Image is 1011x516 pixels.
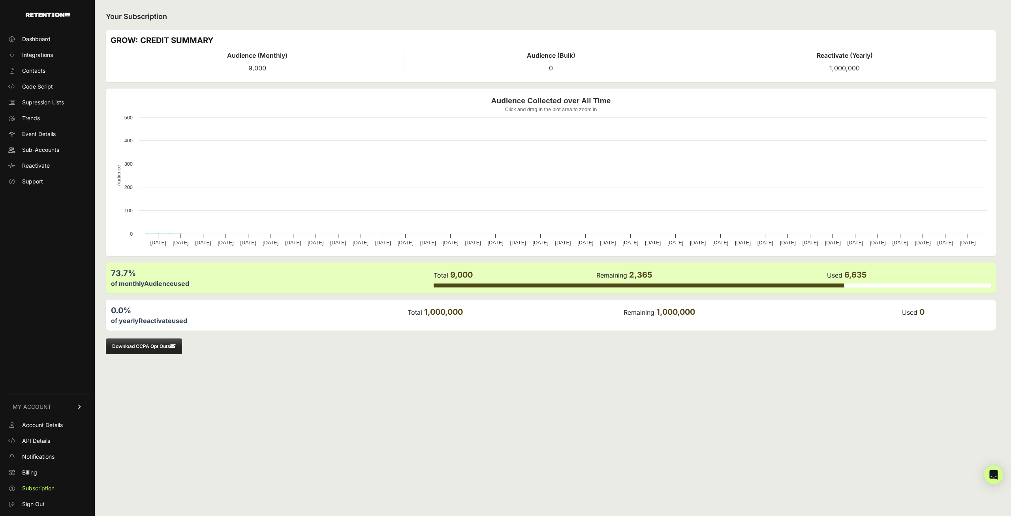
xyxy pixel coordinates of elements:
text: [DATE] [218,240,233,246]
text: 400 [124,138,133,144]
text: [DATE] [622,240,638,246]
span: 1,000,000 [656,307,695,317]
a: Sub-Accounts [5,144,90,156]
a: Event Details [5,128,90,140]
span: Integrations [22,51,53,59]
a: Account Details [5,419,90,431]
a: Subscription [5,482,90,495]
text: [DATE] [645,240,661,246]
h4: Audience (Monthly) [111,51,404,60]
span: Supression Lists [22,98,64,106]
text: 100 [124,208,133,214]
span: Reactivate [22,162,50,170]
span: Subscription [22,484,54,492]
label: Used [902,308,917,316]
a: Reactivate [5,159,90,172]
text: [DATE] [330,240,346,246]
span: Event Details [22,130,56,138]
text: [DATE] [285,240,301,246]
span: MY ACCOUNT [13,403,51,411]
span: 9,000 [248,64,266,72]
span: API Details [22,437,50,445]
text: [DATE] [600,240,616,246]
a: MY ACCOUNT [5,395,90,419]
a: Dashboard [5,33,90,45]
span: 6,635 [844,270,866,280]
text: [DATE] [960,240,975,246]
a: Sign Out [5,498,90,510]
text: [DATE] [532,240,548,246]
text: [DATE] [240,240,256,246]
span: 2,365 [629,270,652,280]
span: Account Details [22,421,63,429]
span: 0 [919,307,925,317]
text: [DATE] [712,240,728,246]
text: [DATE] [892,240,908,246]
text: [DATE] [870,240,886,246]
img: Retention.com [26,13,70,17]
span: 0 [549,64,553,72]
div: Open Intercom Messenger [984,465,1003,484]
a: Code Script [5,80,90,93]
span: 9,000 [450,270,473,280]
a: Trends [5,112,90,125]
a: Supression Lists [5,96,90,109]
label: Used [827,271,842,279]
text: [DATE] [757,240,773,246]
button: Download CCPA Opt Outs [106,338,182,354]
text: [DATE] [173,240,188,246]
label: Total [408,308,422,316]
svg: Audience Collected over All Time [111,93,991,251]
text: [DATE] [488,240,504,246]
span: Sub-Accounts [22,146,59,154]
span: 1,000,000 [829,64,860,72]
label: Total [434,271,448,279]
a: API Details [5,435,90,447]
text: [DATE] [915,240,930,246]
span: Sign Out [22,500,45,508]
label: Remaining [596,271,627,279]
text: [DATE] [308,240,323,246]
text: 0 [130,231,133,237]
text: [DATE] [825,240,841,246]
span: 1,000,000 [424,307,463,317]
text: [DATE] [195,240,211,246]
text: [DATE] [735,240,751,246]
text: [DATE] [802,240,818,246]
span: Billing [22,469,37,476]
text: [DATE] [848,240,863,246]
text: [DATE] [937,240,953,246]
text: 500 [124,115,133,121]
text: [DATE] [510,240,526,246]
text: [DATE] [690,240,706,246]
span: Dashboard [22,35,51,43]
a: Notifications [5,450,90,463]
text: Click and drag in the plot area to zoom in [505,106,597,112]
div: of yearly used [111,316,407,325]
h4: Reactivate (Yearly) [698,51,991,60]
text: [DATE] [353,240,368,246]
span: Notifications [22,453,54,461]
h4: Audience (Bulk) [404,51,697,60]
text: Audience [116,165,122,186]
text: [DATE] [443,240,459,246]
a: Integrations [5,49,90,61]
a: Contacts [5,64,90,77]
text: [DATE] [375,240,391,246]
span: Support [22,178,43,185]
text: [DATE] [577,240,593,246]
a: Billing [5,466,90,479]
text: Audience Collected over All Time [491,96,611,105]
label: Reactivate [139,317,172,325]
label: Remaining [624,308,654,316]
a: Support [5,175,90,188]
h2: Your Subscription [106,11,996,22]
div: 73.7% [111,268,433,279]
text: [DATE] [465,240,481,246]
text: [DATE] [150,240,166,246]
text: [DATE] [780,240,796,246]
text: [DATE] [555,240,571,246]
label: Audience [144,280,174,287]
div: of monthly used [111,279,433,288]
div: 0.0% [111,305,407,316]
